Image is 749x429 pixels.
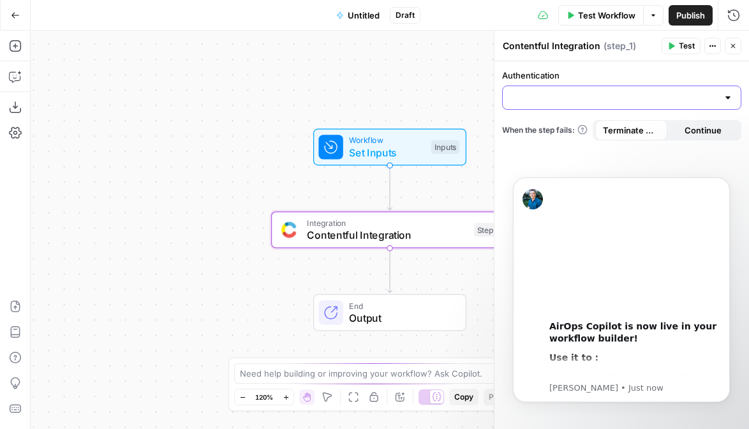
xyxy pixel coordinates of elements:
span: Publish [676,9,705,22]
button: Untitled [329,5,387,26]
div: Step 1 [474,223,501,237]
div: EndOutput [271,294,508,331]
button: Publish [669,5,713,26]
div: Inputs [431,140,459,154]
span: Draft [396,10,415,21]
span: Contentful Integration [307,227,468,243]
span: Integration [307,217,468,229]
div: WorkflowSet InputsInputs [271,129,508,166]
span: Output [349,310,453,326]
span: Test Workflow [578,9,635,22]
img: sdasd.png [281,222,297,237]
span: Continue [685,124,722,137]
span: Untitled [348,9,380,22]
button: Continue [667,120,739,140]
span: End [349,299,453,312]
span: Set Inputs [349,145,425,160]
button: Test [662,38,701,54]
iframe: Intercom notifications message [494,158,749,423]
span: ( step_1 ) [604,40,636,52]
span: Test [679,40,695,52]
button: Copy [449,389,478,405]
div: IntegrationContentful IntegrationStep 1 [271,211,508,248]
a: When the step fails: [502,124,588,136]
g: Edge from step_1 to end [387,248,392,293]
span: Workflow [349,134,425,146]
textarea: Contentful Integration [503,40,600,52]
label: Authentication [502,69,741,82]
g: Edge from start to step_1 [387,165,392,210]
span: Terminate Workflow [603,124,660,137]
button: Test Workflow [558,5,643,26]
span: 120% [255,392,273,402]
span: Copy [454,391,473,403]
button: Paste [484,389,515,405]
